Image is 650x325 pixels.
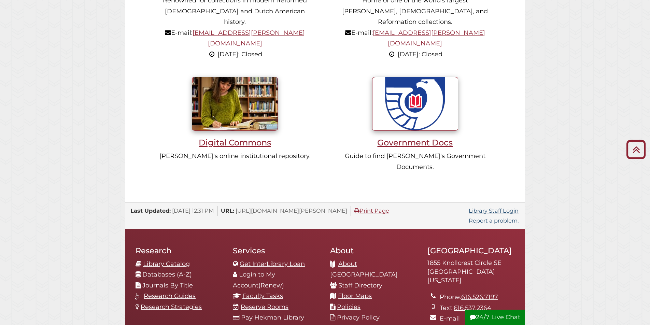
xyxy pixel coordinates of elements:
a: [EMAIL_ADDRESS][PERSON_NAME][DOMAIN_NAME] [373,29,485,47]
a: 616.537.2364 [454,304,491,312]
a: Journals By Title [142,282,193,289]
a: Floor Maps [338,292,372,300]
p: Guide to find [PERSON_NAME]'s Government Documents. [338,151,492,172]
a: Library Staff Login [469,207,519,214]
a: Government Docs [338,100,492,147]
a: Privacy Policy [337,314,380,321]
a: Policies [337,303,361,311]
a: Reserve Rooms [241,303,288,311]
h2: About [330,246,417,255]
span: [URL][DOMAIN_NAME][PERSON_NAME] [236,207,347,214]
span: [DATE] 12:31 PM [172,207,214,214]
li: (Renew) [233,269,320,291]
a: Digital Commons [158,100,312,147]
p: [PERSON_NAME]'s online institutional repository. [158,151,312,162]
h3: Digital Commons [158,138,312,147]
a: Login to My Account [233,271,275,289]
h2: Research [136,246,223,255]
a: Staff Directory [338,282,382,289]
a: Databases (A-Z) [142,271,192,278]
a: 616.526.7197 [461,293,498,301]
span: [DATE]: Closed [398,51,442,58]
a: Research Strategies [141,303,202,311]
a: Research Guides [144,292,196,300]
a: Library Catalog [143,260,190,268]
a: Print Page [354,207,389,214]
a: Faculty Tasks [242,292,283,300]
img: research-guides-icon-white_37x37.png [135,293,142,300]
img: Student writing inside library [192,77,278,131]
a: [EMAIL_ADDRESS][PERSON_NAME][DOMAIN_NAME] [193,29,305,47]
span: Last Updated: [130,207,171,214]
h3: Government Docs [338,138,492,147]
li: Phone: [440,292,514,303]
span: URL: [221,207,234,214]
a: Get InterLibrary Loan [240,260,305,268]
a: Back to Top [624,144,648,155]
span: [DATE]: Closed [217,51,262,58]
h2: [GEOGRAPHIC_DATA] [427,246,514,255]
h2: Services [233,246,320,255]
address: 1855 Knollcrest Circle SE [GEOGRAPHIC_DATA][US_STATE] [427,259,514,285]
i: Print Page [354,208,359,213]
li: Text: [440,303,514,314]
a: Report a problem. [469,217,519,224]
a: Pay Hekman Library [241,314,304,321]
img: U.S. Government Documents seal [372,77,458,131]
